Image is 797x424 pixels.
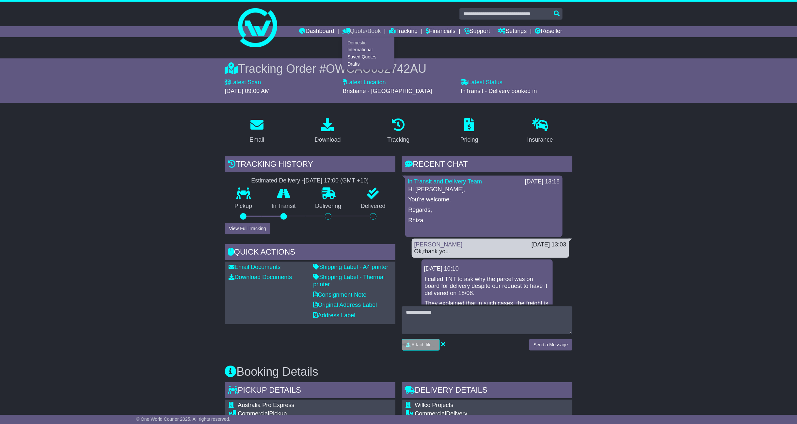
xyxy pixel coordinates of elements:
[461,79,502,86] label: Latest Status
[313,274,385,288] a: Shipping Label - Thermal printer
[383,116,414,147] a: Tracking
[425,300,550,335] p: They explained that in such cases, the freight is already in the automated network process, so it...
[225,203,262,210] p: Pickup
[408,178,482,185] a: In Transit and Delivery Team
[342,26,381,37] a: Quote/Book
[535,26,562,37] a: Reseller
[311,116,345,147] a: Download
[343,79,386,86] label: Latest Location
[414,241,463,248] a: [PERSON_NAME]
[343,39,394,46] a: Domestic
[389,26,418,37] a: Tracking
[245,116,268,147] a: Email
[304,177,369,184] div: [DATE] 17:00 (GMT +10)
[402,382,572,400] div: Delivery Details
[498,26,527,37] a: Settings
[313,302,377,308] a: Original Address Label
[402,156,572,174] div: RECENT CHAT
[414,248,566,255] div: Ok,thank you.
[313,291,367,298] a: Consignment Note
[225,365,572,378] h3: Booking Details
[238,410,364,417] div: Pickup
[225,177,395,184] div: Estimated Delivery -
[343,54,394,61] a: Saved Quotes
[523,116,557,147] a: Insurance
[299,26,334,37] a: Dashboard
[313,312,356,319] a: Address Label
[225,79,261,86] label: Latest Scan
[529,339,572,351] button: Send a Message
[408,196,559,203] p: You're welcome.
[225,244,395,262] div: Quick Actions
[342,37,394,70] div: Quote/Book
[343,46,394,54] a: International
[387,135,409,144] div: Tracking
[225,156,395,174] div: Tracking history
[408,207,559,214] p: Regards,
[229,264,281,270] a: Email Documents
[225,88,270,94] span: [DATE] 09:00 AM
[326,62,426,75] span: OWCAU632742AU
[313,264,389,270] a: Shipping Label - A4 printer
[238,410,269,417] span: Commercial
[225,223,270,234] button: View Full Tracking
[225,382,395,400] div: Pickup Details
[525,178,560,185] div: [DATE] 13:18
[315,135,341,144] div: Download
[415,402,454,408] span: Willco Projects
[460,135,478,144] div: Pricing
[456,116,483,147] a: Pricing
[238,402,295,408] span: Australia Pro Express
[136,416,231,422] span: © One World Courier 2025. All rights reserved.
[343,60,394,68] a: Drafts
[461,88,537,94] span: InTransit - Delivery booked in
[408,186,559,193] p: Hi [PERSON_NAME],
[424,265,550,273] div: [DATE] 10:10
[415,410,565,417] div: Delivery
[426,26,455,37] a: Financials
[249,135,264,144] div: Email
[343,88,432,94] span: Brisbane - [GEOGRAPHIC_DATA]
[262,203,306,210] p: In Transit
[532,241,566,248] div: [DATE] 13:03
[425,276,550,297] p: I called TNT to ask why the parcel was on board for delivery despite our request to have it deliv...
[527,135,553,144] div: Insurance
[464,26,490,37] a: Support
[415,410,446,417] span: Commercial
[351,203,395,210] p: Delivered
[408,217,559,224] p: Rhiza
[225,62,572,76] div: Tracking Order #
[306,203,351,210] p: Delivering
[229,274,292,280] a: Download Documents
